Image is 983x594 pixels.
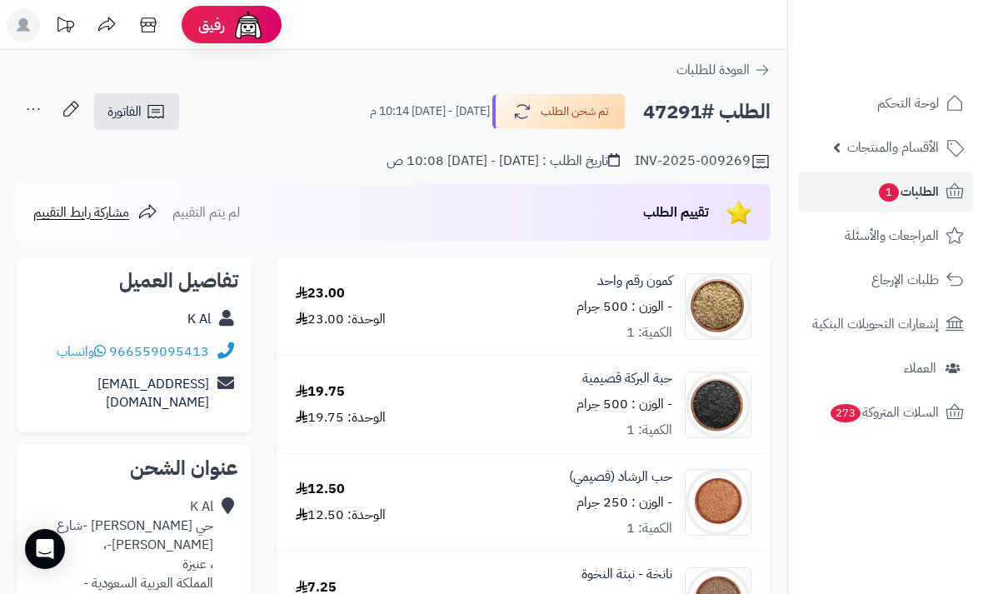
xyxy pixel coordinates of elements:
h2: تفاصيل العميل [30,271,238,291]
a: إشعارات التحويلات البنكية [798,304,973,344]
span: المراجعات والأسئلة [845,224,939,247]
span: لم يتم التقييم [172,202,240,222]
span: السلات المتروكة [829,401,939,424]
div: الكمية: 1 [626,421,672,440]
div: الكمية: 1 [626,323,672,342]
img: Cumin-90x90.jpg [686,273,751,340]
a: 966559095413 [109,342,209,362]
button: تم شحن الطلب [492,94,626,129]
small: - الوزن : 500 جرام [576,394,672,414]
div: الوحدة: 12.50 [296,506,386,525]
span: طلبات الإرجاع [871,268,939,292]
small: [DATE] - [DATE] 10:14 م [370,103,490,120]
a: المراجعات والأسئلة [798,216,973,256]
a: الفاتورة [94,93,179,130]
span: رفيق [198,15,225,35]
a: واتساب [57,342,106,362]
div: 23.00 [296,284,345,303]
a: طلبات الإرجاع [798,260,973,300]
div: Open Intercom Messenger [25,529,65,569]
div: تاريخ الطلب : [DATE] - [DATE] 10:08 ص [387,152,620,171]
div: الوحدة: 19.75 [296,408,386,427]
a: [EMAIL_ADDRESS][DOMAIN_NAME] [97,374,209,413]
div: الكمية: 1 [626,519,672,538]
a: العودة للطلبات [676,60,771,80]
div: 12.50 [296,480,345,499]
a: K Al [187,309,211,329]
div: 19.75 [296,382,345,402]
span: 273 [831,404,861,422]
span: إشعارات التحويلات البنكية [812,312,939,336]
img: ai-face.png [232,8,265,42]
h2: عنوان الشحن [30,458,238,478]
a: السلات المتروكة273 [798,392,973,432]
span: مشاركة رابط التقييم [33,202,129,222]
span: تقييم الطلب [643,202,709,222]
img: 1628192660-Cress-90x90.jpg [686,469,751,536]
a: كمون رقم واحد [597,272,672,291]
div: الوحدة: 23.00 [296,310,386,329]
span: العملاء [904,357,936,380]
span: الطلبات [877,180,939,203]
a: مشاركة رابط التقييم [33,202,157,222]
span: الفاتورة [107,102,142,122]
a: نانخة - نبتة النخوة [581,565,672,584]
span: 1 [879,183,899,202]
a: العملاء [798,348,973,388]
a: حبة البركة قصيمية [582,369,672,388]
span: الأقسام والمنتجات [847,136,939,159]
img: black%20caraway-90x90.jpg [686,372,751,438]
h2: الطلب #47291 [643,95,771,129]
small: - الوزن : 250 جرام [576,492,672,512]
span: لوحة التحكم [877,92,939,115]
div: INV-2025-009269 [635,152,771,172]
span: العودة للطلبات [676,60,750,80]
a: لوحة التحكم [798,83,973,123]
a: تحديثات المنصة [44,8,86,46]
a: الطلبات1 [798,172,973,212]
a: حب الرشاد (قصيمي) [569,467,672,487]
small: - الوزن : 500 جرام [576,297,672,317]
